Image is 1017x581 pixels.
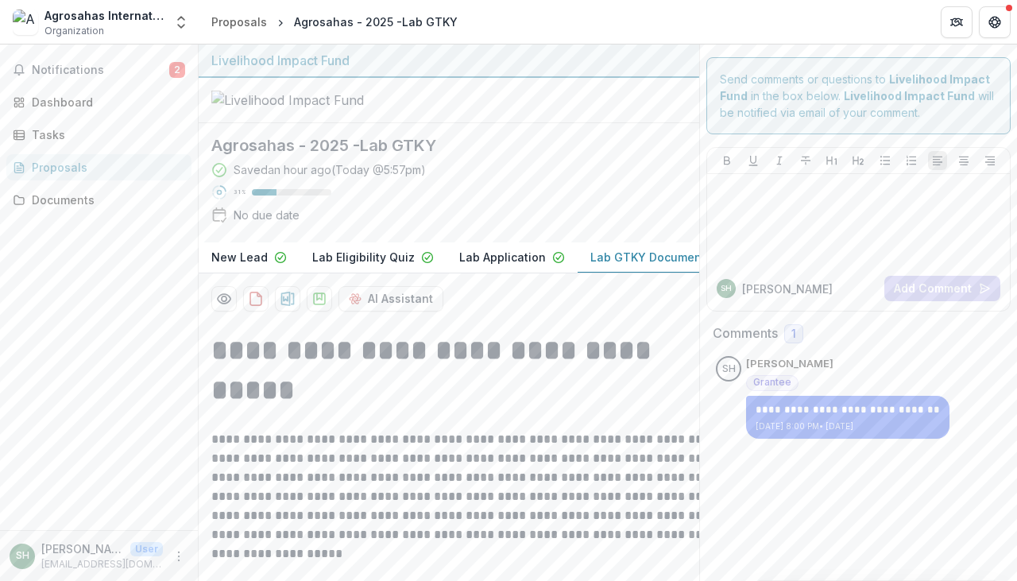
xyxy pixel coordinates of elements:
[822,151,841,170] button: Heading 1
[312,249,415,265] p: Lab Eligibility Quiz
[746,356,833,372] p: [PERSON_NAME]
[742,281,833,297] p: [PERSON_NAME]
[44,24,104,38] span: Organization
[954,151,973,170] button: Align Center
[243,286,269,312] button: download-proposal
[211,14,267,30] div: Proposals
[717,151,737,170] button: Bold
[234,187,246,198] p: 31 %
[6,122,191,148] a: Tasks
[169,62,185,78] span: 2
[713,326,778,341] h2: Comments
[211,249,268,265] p: New Lead
[32,126,179,143] div: Tasks
[744,151,763,170] button: Underline
[41,540,124,557] p: [PERSON_NAME]
[706,57,1011,134] div: Send comments or questions to in the box below. will be notified via email of your comment.
[722,364,736,374] div: Sachin Hanwate
[16,551,29,561] div: Sachin Hanwate
[980,151,1000,170] button: Align Right
[294,14,458,30] div: Agrosahas - 2025 -Lab GTKY
[32,64,169,77] span: Notifications
[211,91,370,110] img: Livelihood Impact Fund
[770,151,789,170] button: Italicize
[6,57,191,83] button: Notifications2
[6,89,191,115] a: Dashboard
[753,377,791,388] span: Grantee
[928,151,947,170] button: Align Left
[32,94,179,110] div: Dashboard
[32,159,179,176] div: Proposals
[6,154,191,180] a: Proposals
[13,10,38,35] img: Agrosahas International Pvt Ltd
[902,151,921,170] button: Ordered List
[211,136,661,155] h2: Agrosahas - 2025 -Lab GTKY
[876,151,895,170] button: Bullet List
[205,10,464,33] nav: breadcrumb
[756,420,940,432] p: [DATE] 8:00 PM • [DATE]
[844,89,975,103] strong: Livelihood Impact Fund
[234,207,300,223] div: No due date
[338,286,443,312] button: AI Assistant
[130,542,163,556] p: User
[849,151,868,170] button: Heading 2
[211,286,237,312] button: Preview 924d69f1-f42b-4f0f-9900-228151be131d-10.pdf
[6,187,191,213] a: Documents
[979,6,1011,38] button: Get Help
[884,276,1000,301] button: Add Comment
[941,6,973,38] button: Partners
[170,6,192,38] button: Open entity switcher
[796,151,815,170] button: Strike
[211,51,686,70] div: Livelihood Impact Fund
[307,286,332,312] button: download-proposal
[791,327,796,341] span: 1
[169,547,188,566] button: More
[32,192,179,208] div: Documents
[44,7,164,24] div: Agrosahas International Pvt Ltd
[234,161,426,178] div: Saved an hour ago ( Today @ 5:57pm )
[721,285,732,292] div: Sachin Hanwate
[205,10,273,33] a: Proposals
[459,249,546,265] p: Lab Application
[590,249,755,265] p: Lab GTKY Document Request
[41,557,163,571] p: [EMAIL_ADDRESS][DOMAIN_NAME]
[275,286,300,312] button: download-proposal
